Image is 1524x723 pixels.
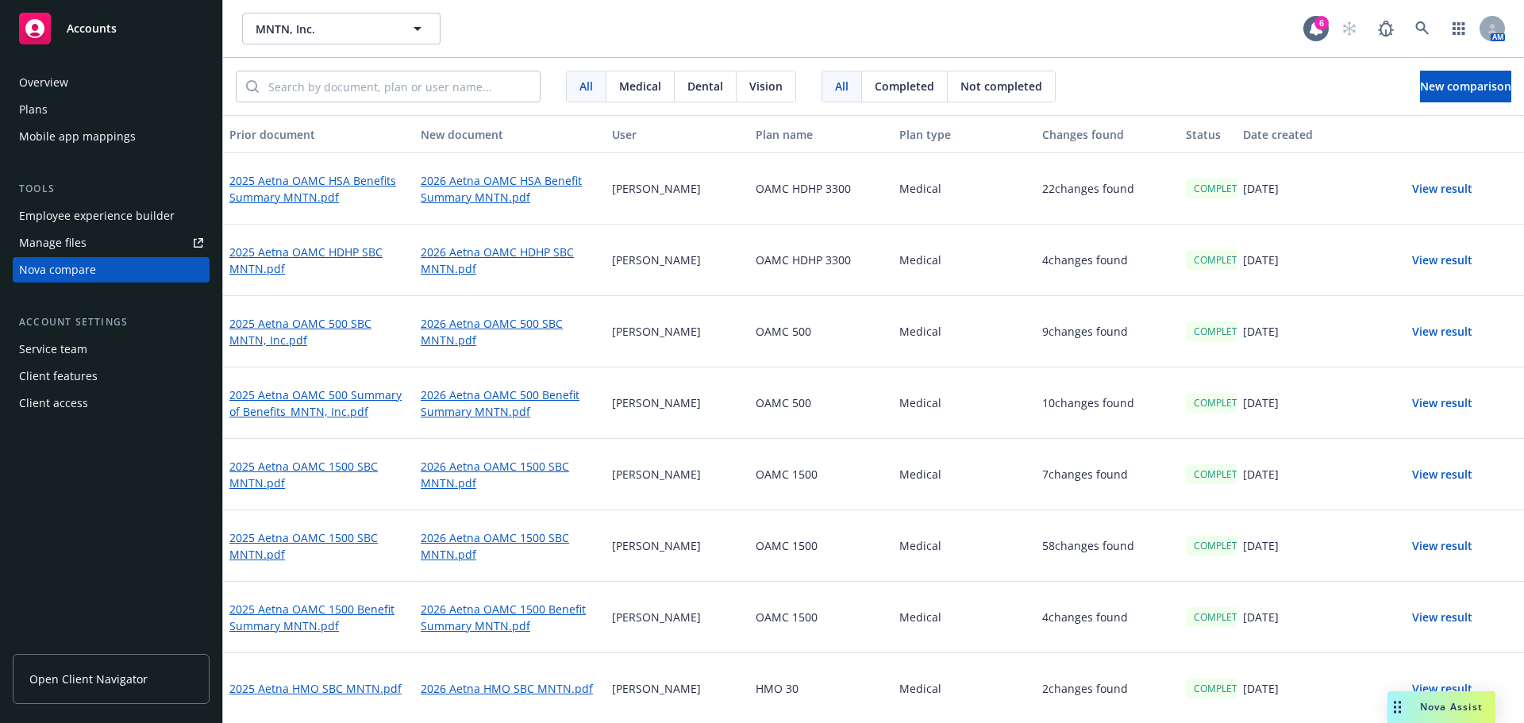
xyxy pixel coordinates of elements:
button: Changes found [1036,115,1180,153]
span: Medical [619,78,661,94]
button: View result [1387,173,1498,205]
div: Plans [19,97,48,122]
div: COMPLETED [1186,321,1258,341]
span: Accounts [67,22,117,35]
a: 2026 Aetna OAMC 1500 SBC MNTN.pdf [421,529,599,563]
a: Employee experience builder [13,203,210,229]
svg: Search [246,80,259,93]
div: Medical [893,367,1037,439]
div: COMPLETED [1186,393,1258,413]
p: [PERSON_NAME] [612,466,701,483]
button: Plan name [749,115,893,153]
div: OAMC HDHP 3300 [749,153,893,225]
a: Start snowing [1333,13,1365,44]
button: View result [1387,316,1498,348]
p: [DATE] [1243,323,1279,340]
a: Accounts [13,6,210,51]
a: 2025 Aetna OAMC 500 SBC MNTN, Inc.pdf [229,315,408,348]
p: 22 changes found [1042,180,1134,197]
input: Search by document, plan or user name... [259,71,540,102]
div: Tools [13,181,210,197]
a: Nova compare [13,257,210,283]
span: Nova Assist [1420,700,1483,713]
button: Prior document [223,115,414,153]
p: [DATE] [1243,680,1279,697]
a: 2026 Aetna OAMC 500 Benefit Summary MNTN.pdf [421,386,599,420]
div: Medical [893,225,1037,296]
div: Medical [893,153,1037,225]
a: 2025 Aetna OAMC HSA Benefits Summary MNTN.pdf [229,172,408,206]
span: All [835,78,849,94]
div: User [612,126,743,143]
p: [PERSON_NAME] [612,180,701,197]
div: Client access [19,390,88,416]
span: Not completed [960,78,1042,94]
p: 4 changes found [1042,609,1128,625]
p: 58 changes found [1042,537,1134,554]
a: 2025 Aetna OAMC 500 Summary of Benefits_MNTN, Inc.pdf [229,386,408,420]
a: 2026 Aetna HMO SBC MNTN.pdf [421,680,593,697]
div: COMPLETED [1186,179,1258,198]
a: Search [1407,13,1438,44]
p: [PERSON_NAME] [612,609,701,625]
a: 2025 Aetna OAMC 1500 SBC MNTN.pdf [229,458,408,491]
a: 2026 Aetna OAMC 1500 SBC MNTN.pdf [421,458,599,491]
p: 2 changes found [1042,680,1128,697]
button: MNTN, Inc. [242,13,441,44]
a: Mobile app mappings [13,124,210,149]
p: [DATE] [1243,394,1279,411]
span: MNTN, Inc. [256,21,393,37]
span: Open Client Navigator [29,671,148,687]
div: Overview [19,70,68,95]
button: View result [1387,530,1498,562]
div: Plan name [756,126,887,143]
p: [DATE] [1243,537,1279,554]
div: OAMC 1500 [749,439,893,510]
div: Medical [893,439,1037,510]
button: User [606,115,749,153]
div: Medical [893,510,1037,582]
p: [PERSON_NAME] [612,252,701,268]
a: Service team [13,337,210,362]
p: 9 changes found [1042,323,1128,340]
p: [PERSON_NAME] [612,394,701,411]
a: 2026 Aetna OAMC HDHP SBC MNTN.pdf [421,244,599,277]
p: [PERSON_NAME] [612,537,701,554]
div: Prior document [229,126,408,143]
div: Medical [893,296,1037,367]
p: 4 changes found [1042,252,1128,268]
div: Account settings [13,314,210,330]
div: OAMC 500 [749,296,893,367]
div: OAMC 1500 [749,510,893,582]
a: Overview [13,70,210,95]
div: Status [1186,126,1230,143]
a: 2025 Aetna OAMC 1500 SBC MNTN.pdf [229,529,408,563]
div: Medical [893,582,1037,653]
div: COMPLETED [1186,607,1258,627]
a: Report a Bug [1370,13,1402,44]
a: 2025 Aetna OAMC HDHP SBC MNTN.pdf [229,244,408,277]
p: [PERSON_NAME] [612,323,701,340]
button: View result [1387,602,1498,633]
div: OAMC HDHP 3300 [749,225,893,296]
div: OAMC 1500 [749,582,893,653]
button: View result [1387,459,1498,490]
span: New comparison [1420,79,1511,94]
span: All [579,78,593,94]
div: Nova compare [19,257,96,283]
div: Changes found [1042,126,1173,143]
p: [DATE] [1243,609,1279,625]
div: New document [421,126,599,143]
div: COMPLETED [1186,536,1258,556]
p: [DATE] [1243,466,1279,483]
a: 2026 Aetna OAMC 500 SBC MNTN.pdf [421,315,599,348]
div: Employee experience builder [19,203,175,229]
button: Plan type [893,115,1037,153]
button: Date created [1237,115,1380,153]
button: Status [1180,115,1237,153]
a: Client access [13,390,210,416]
button: View result [1387,244,1498,276]
a: Switch app [1443,13,1475,44]
a: 2025 Aetna HMO SBC MNTN.pdf [229,680,402,697]
p: 7 changes found [1042,466,1128,483]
